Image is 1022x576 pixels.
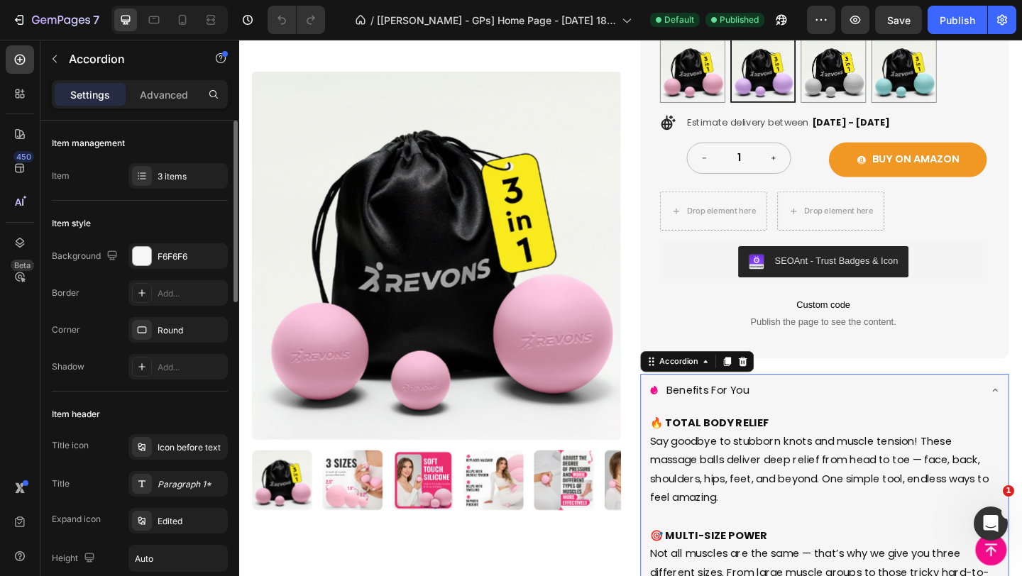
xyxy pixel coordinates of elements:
div: SEOAnt ‑ Trust Badges & Icon [583,233,717,248]
div: F6F6F6 [158,250,224,263]
button: Publish [928,6,987,34]
button: SEOAnt ‑ Trust Badges & Icon [543,224,728,258]
iframe: Intercom live chat [974,506,1008,541]
div: Title icon [52,439,89,452]
div: Add... [158,287,224,300]
div: Icon before text [158,441,224,454]
span: Published [720,13,759,26]
input: quantity [524,112,563,145]
p: Say goodbye to stubborn knots and muscle tension! These massage balls deliver deep relief from he... [447,406,827,529]
div: Undo/Redo [268,6,325,34]
p: benefits for you [465,371,554,392]
div: 3 items [158,170,224,183]
button: decrement [488,112,524,145]
div: Round [158,324,224,337]
div: Corner [52,323,80,336]
div: Edited [158,515,224,528]
div: Drop element here [487,180,562,192]
span: [DATE] - [DATE] [622,82,708,96]
span: 1 [1003,485,1014,497]
div: Background [52,247,121,266]
div: Publish [940,13,975,28]
div: Border [52,287,79,299]
span: Custom code [458,279,813,297]
img: CMOhyp-BrocDEAE=.png [554,233,571,250]
button: 7 [6,6,106,34]
p: Settings [70,87,110,102]
iframe: Design area [239,40,1022,576]
button: increment [563,112,600,145]
div: Paragraph 1* [158,478,224,491]
div: Accordion [454,343,502,356]
span: Default [664,13,694,26]
strong: 🔥 TOTAL BODY RELIEF [447,408,576,424]
span: / [370,13,374,28]
p: 7 [93,11,99,28]
div: Drop element here [615,180,690,192]
p: Accordion [69,50,189,67]
div: Shadow [52,360,84,373]
a: BUY ON AMAZON [642,111,814,149]
p: BUY ON AMAZON [688,120,783,140]
div: Add... [158,361,224,374]
div: Item [52,170,70,182]
div: Expand icon [52,513,101,526]
p: Advanced [140,87,188,102]
span: Estimate delivery between [488,82,620,96]
span: Publish the page to see the content. [458,299,813,314]
div: Item header [52,408,100,421]
div: Height [52,549,98,568]
div: Beta [11,260,34,271]
div: 450 [13,151,34,162]
div: Title [52,477,70,490]
div: Item style [52,217,91,230]
button: Save [875,6,922,34]
input: Auto [129,545,227,571]
span: [[PERSON_NAME] - GPs] Home Page - [DATE] 18:01:09 [377,13,616,28]
div: Item management [52,137,125,150]
span: Save [887,14,911,26]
